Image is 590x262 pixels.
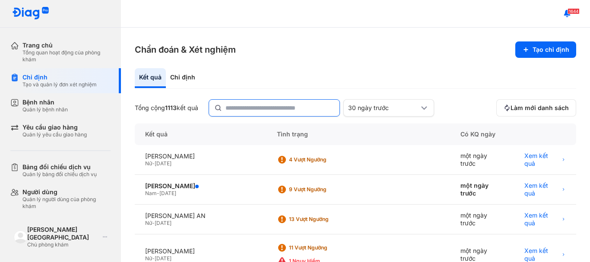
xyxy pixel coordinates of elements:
span: [DATE] [155,220,171,226]
div: [PERSON_NAME] [145,152,256,160]
div: Bảng đối chiếu dịch vụ [22,163,97,171]
span: [DATE] [159,190,176,196]
button: Tạo chỉ định [515,41,576,58]
div: Tổng cộng kết quả [135,104,198,112]
div: Chủ phòng khám [27,241,99,248]
span: Làm mới danh sách [511,104,569,112]
div: Quản lý yêu cầu giao hàng [22,131,87,138]
div: 30 ngày trước [348,104,419,112]
span: [DATE] [155,160,171,167]
div: [PERSON_NAME] AN [145,212,256,220]
div: Trang chủ [22,41,111,49]
div: Chỉ định [166,68,200,88]
span: Nữ [145,160,152,167]
div: Quản lý bảng đối chiếu dịch vụ [22,171,97,178]
span: Xem kết quả [524,211,559,227]
span: Xem kết quả [524,152,559,167]
div: Có KQ ngày [450,123,514,145]
span: Nữ [145,220,152,226]
img: logo [12,7,49,20]
div: một ngày trước [450,205,514,234]
div: Kết quả [135,123,266,145]
span: - [152,160,155,167]
div: Chỉ định [22,73,97,81]
div: Kết quả [135,68,166,88]
button: Làm mới danh sách [496,99,576,117]
div: [PERSON_NAME][GEOGRAPHIC_DATA] [27,226,99,241]
div: Bệnh nhân [22,98,68,106]
div: [PERSON_NAME] [145,247,256,255]
h3: Chẩn đoán & Xét nghiệm [135,44,236,56]
div: 9 Vượt ngưỡng [289,186,358,193]
div: Người dùng [22,188,111,196]
span: 1644 [568,8,580,14]
img: logo [14,230,27,244]
span: - [157,190,159,196]
div: một ngày trước [450,145,514,175]
span: - [152,220,155,226]
div: 4 Vượt ngưỡng [289,156,358,163]
div: Yêu cầu giao hàng [22,123,87,131]
span: 1113 [165,104,177,111]
span: [DATE] [155,255,171,262]
span: Nam [145,190,157,196]
div: Tình trạng [266,123,450,145]
span: - [152,255,155,262]
div: 13 Vượt ngưỡng [289,216,358,223]
div: Tổng quan hoạt động của phòng khám [22,49,111,63]
div: một ngày trước [450,175,514,205]
div: Tạo và quản lý đơn xét nghiệm [22,81,97,88]
span: Xem kết quả [524,182,559,197]
div: Quản lý người dùng của phòng khám [22,196,111,210]
div: Quản lý bệnh nhân [22,106,68,113]
div: 11 Vượt ngưỡng [289,244,358,251]
span: Nữ [145,255,152,262]
div: [PERSON_NAME] [145,182,256,190]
